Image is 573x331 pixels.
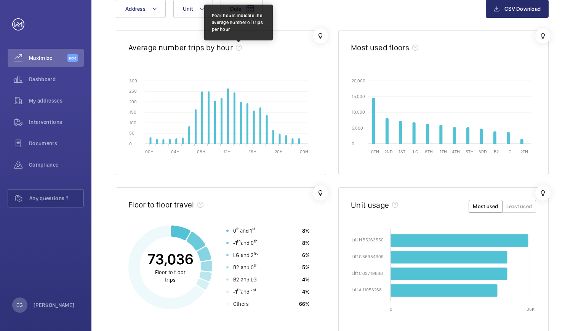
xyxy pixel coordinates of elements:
[156,139,158,144] path: 01H 21.041
[302,276,309,283] span: 4%
[29,97,84,104] span: My addresses
[150,137,151,144] path: 00H 30.148
[233,251,259,259] span: LG and 2
[351,43,409,52] h2: Most used floors
[163,139,164,144] path: 02H 21.732
[237,239,240,243] sup: th
[233,276,257,283] span: B2 and LG
[352,254,384,259] text: Lift G 56954309
[466,149,474,154] text: 5TH
[391,251,507,263] path: Lift G 56954309 29,158
[236,227,240,231] sup: th
[129,120,136,125] text: 100
[169,139,171,144] path: 03H 21.896
[266,115,267,144] path: 18H 135.551
[302,239,309,247] span: 8%
[372,98,375,144] path: 0TH 14,519
[390,307,392,312] text: 0
[233,288,256,296] span: -1 and 1
[502,200,536,213] button: Least used
[182,138,184,144] path: 05H 29.556
[29,76,84,83] span: Dashboard
[298,138,300,144] path: 23H 25.216
[129,99,137,104] text: 200
[302,227,309,235] span: 8%
[221,98,222,144] path: 11H 217.479
[29,194,83,202] span: Any questions ?
[29,161,84,169] span: Compliance
[275,149,283,154] text: 20H
[302,251,309,259] span: 6%
[285,135,287,144] path: 21H 39.879
[223,149,230,154] text: 12H
[176,138,177,144] path: 04H 25.578
[233,227,255,235] span: 0 and 1
[413,122,415,144] path: LG 6,801
[504,6,541,12] span: CSV Download
[391,284,497,297] path: Lift A 11053268 26,635
[234,93,235,144] path: 13H 243.847
[249,149,256,154] text: 16H
[352,271,383,276] text: Lift C 63749668
[352,125,363,130] text: 5,000
[384,149,393,154] text: 2ND
[254,251,258,255] sup: nd
[253,111,254,144] path: 16H 158.564
[246,103,248,144] path: 15H 193.085
[128,43,233,52] h2: Average number trips by hour
[426,124,429,144] path: 6TH 6,278
[352,78,365,83] text: 20,000
[259,108,261,144] path: 17H 171.945
[413,149,418,154] text: LG
[29,54,67,62] span: Maximize
[494,149,499,154] text: B2
[452,149,460,154] text: 4TH
[519,149,528,154] text: -2TH
[352,109,365,115] text: 10,000
[399,121,402,144] path: 1ST 7,188
[352,141,354,146] text: 0
[469,200,502,213] button: Most used
[352,237,384,243] text: Lift H 55263550
[29,118,84,126] span: Interventions
[493,132,496,144] path: B2 3,891
[386,118,388,144] path: 2ND 8,145
[129,109,136,115] text: 150
[252,227,255,231] sup: st
[292,138,293,144] path: 22H 25.052
[195,109,197,144] path: 07H 162.904
[227,88,229,144] path: 12H 263.605
[145,149,154,154] text: 00H
[197,149,205,154] text: 08H
[233,264,258,271] span: B2 and 0
[214,101,216,144] path: 10H 205.611
[254,239,258,243] sup: th
[391,235,528,247] path: Lift H 55263550 34,436
[183,6,193,12] span: Unit
[302,288,309,296] span: 4%
[189,126,190,144] path: 06H 82.882
[34,301,75,309] p: [PERSON_NAME]
[129,141,132,146] text: 0
[425,149,433,154] text: 6TH
[253,288,256,292] sup: st
[233,300,249,308] span: Others
[129,78,137,83] text: 300
[520,139,523,144] path: -2TH 1,465
[352,287,382,292] text: Lift A 11053268
[453,127,456,144] path: 4TH 5,206
[480,129,483,144] path: 3RD 4,771
[302,264,309,271] span: 5%
[527,307,535,312] text: 35K
[509,149,511,154] text: G
[151,268,189,284] p: Floor to floor trips
[171,149,179,154] text: 04H
[254,263,257,268] sup: th
[237,288,240,292] sup: th
[16,301,23,309] p: CG
[208,92,210,144] path: 09H 248.581
[371,149,379,154] text: 0TH
[240,102,242,144] path: 14H 200.614
[440,125,442,144] path: -1TH 5,908
[299,300,309,308] span: 66%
